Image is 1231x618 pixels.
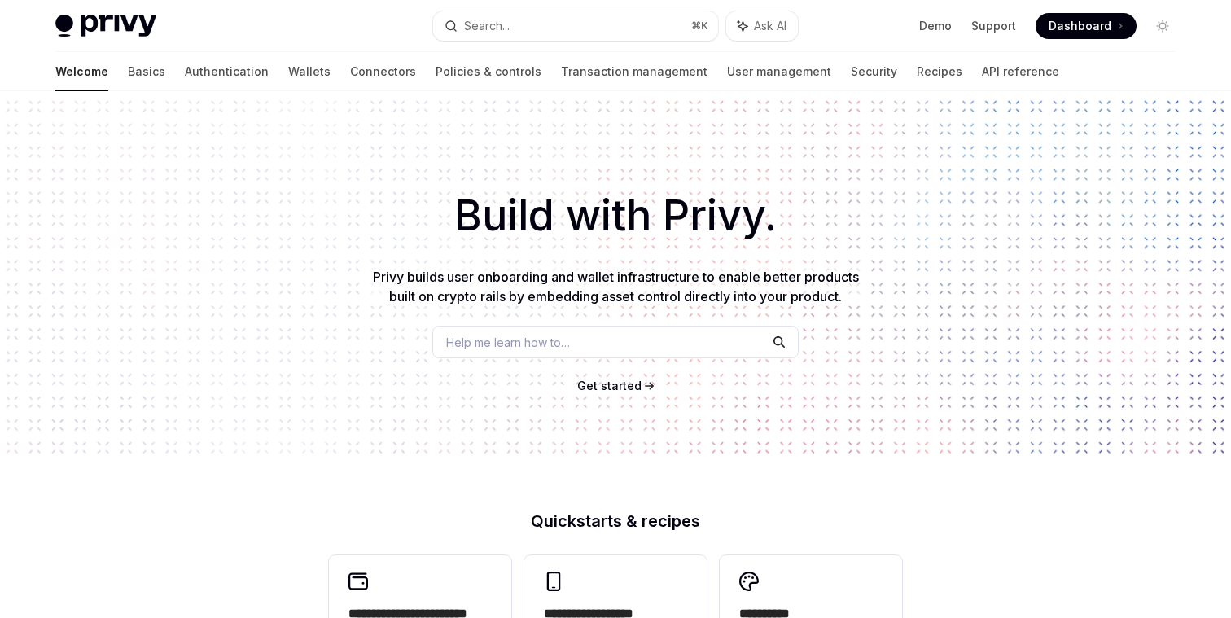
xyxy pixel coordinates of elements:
a: Get started [577,378,642,394]
a: API reference [982,52,1059,91]
span: ⌘ K [691,20,708,33]
button: Ask AI [726,11,798,41]
a: Wallets [288,52,331,91]
a: Demo [919,18,952,34]
h1: Build with Privy. [26,184,1205,248]
a: Transaction management [561,52,707,91]
a: Dashboard [1036,13,1137,39]
a: Support [971,18,1016,34]
a: Recipes [917,52,962,91]
span: Get started [577,379,642,392]
span: Dashboard [1049,18,1111,34]
img: light logo [55,15,156,37]
a: Basics [128,52,165,91]
span: Ask AI [754,18,786,34]
span: Help me learn how to… [446,334,570,351]
button: Search...⌘K [433,11,718,41]
h2: Quickstarts & recipes [329,513,902,529]
a: Policies & controls [436,52,541,91]
a: Security [851,52,897,91]
a: Connectors [350,52,416,91]
a: User management [727,52,831,91]
a: Authentication [185,52,269,91]
a: Welcome [55,52,108,91]
span: Privy builds user onboarding and wallet infrastructure to enable better products built on crypto ... [373,269,859,305]
button: Toggle dark mode [1150,13,1176,39]
div: Search... [464,16,510,36]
